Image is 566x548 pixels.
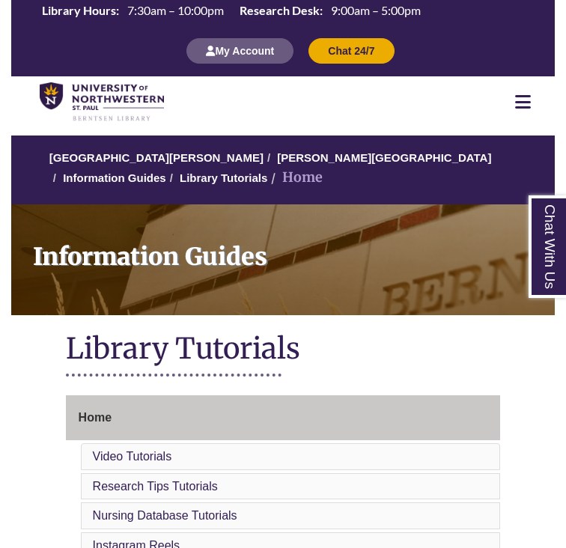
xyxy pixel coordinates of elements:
[63,171,166,184] a: Information Guides
[66,395,501,440] a: Home
[186,38,293,64] button: My Account
[127,3,224,17] span: 7:30am – 10:00pm
[36,2,121,19] th: Library Hours:
[93,480,218,493] a: Research Tips Tutorials
[277,151,491,164] a: [PERSON_NAME][GEOGRAPHIC_DATA]
[36,2,427,22] a: Hours Today
[11,204,555,315] a: Information Guides
[180,171,267,184] a: Library Tutorials
[186,44,293,57] a: My Account
[40,82,164,121] img: UNWSP Library Logo
[267,167,323,189] li: Home
[23,204,555,296] h1: Information Guides
[93,450,172,463] a: Video Tutorials
[331,3,421,17] span: 9:00am – 5:00pm
[308,44,394,57] a: Chat 24/7
[93,509,237,522] a: Nursing Database Tutorials
[36,2,427,21] table: Hours Today
[308,38,394,64] button: Chat 24/7
[66,330,501,370] h1: Library Tutorials
[49,151,264,164] a: [GEOGRAPHIC_DATA][PERSON_NAME]
[79,411,112,424] span: Home
[234,2,325,19] th: Research Desk:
